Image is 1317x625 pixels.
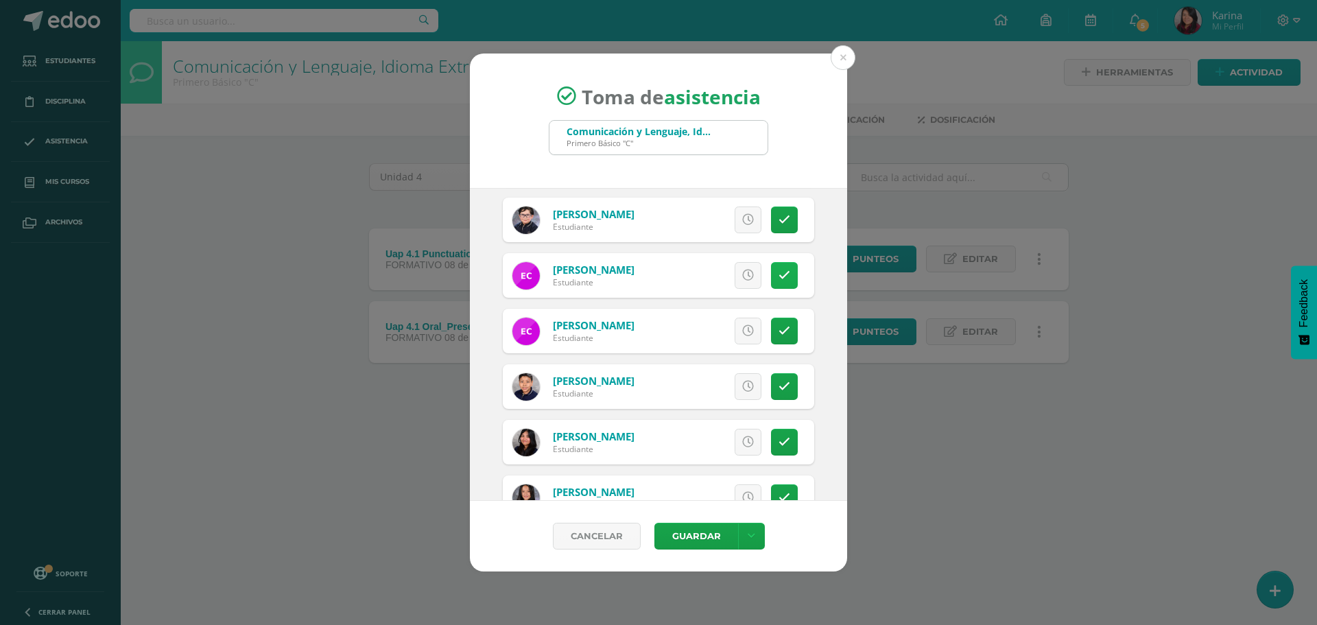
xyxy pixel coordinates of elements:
[553,443,634,455] div: Estudiante
[512,484,540,512] img: e039d9a855f1ff477199bcf9f5894e26.png
[512,318,540,345] img: 423f5887dd8ea33e1c6716e1723f07f1.png
[553,374,634,388] a: [PERSON_NAME]
[567,138,711,148] div: Primero Básico "C"
[582,83,761,109] span: Toma de
[553,485,634,499] a: [PERSON_NAME]
[1291,266,1317,359] button: Feedback - Mostrar encuesta
[553,332,634,344] div: Estudiante
[553,429,634,443] a: [PERSON_NAME]
[553,499,634,510] div: Estudiante
[567,125,711,138] div: Comunicación y Lenguaje, Idioma Extranjero Inglés
[512,373,540,401] img: df2d568596476d5454216b239072291e.png
[1298,279,1310,327] span: Feedback
[553,523,641,550] a: Cancelar
[553,207,634,221] a: [PERSON_NAME]
[831,45,855,70] button: Close (Esc)
[512,429,540,456] img: d995e7f06da3fb9514f43537fc2fc2ee.png
[553,388,634,399] div: Estudiante
[549,121,768,154] input: Busca un grado o sección aquí...
[553,263,634,276] a: [PERSON_NAME]
[664,83,761,109] strong: asistencia
[512,207,540,234] img: 54e7d83f90b8995df48674c28fc0fe8f.png
[553,276,634,288] div: Estudiante
[654,523,738,550] button: Guardar
[553,221,634,233] div: Estudiante
[512,262,540,290] img: dc1759974049fefa48842191eff1bb6d.png
[553,318,634,332] a: [PERSON_NAME]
